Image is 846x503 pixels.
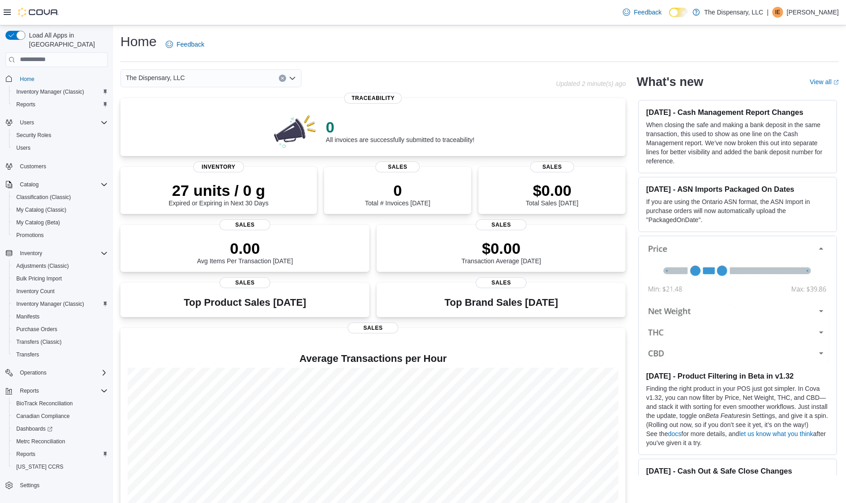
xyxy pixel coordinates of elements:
button: Reports [9,98,111,111]
img: 0 [272,113,319,149]
button: Classification (Classic) [9,191,111,204]
span: Metrc Reconciliation [13,436,108,447]
a: Feedback [162,35,208,53]
button: Operations [16,367,50,378]
span: Inventory [16,248,108,259]
h3: [DATE] - ASN Imports Packaged On Dates [646,185,829,194]
a: Adjustments (Classic) [13,261,72,271]
button: Security Roles [9,129,111,142]
span: Users [16,117,108,128]
span: Classification (Classic) [13,192,108,203]
a: Metrc Reconciliation [13,436,69,447]
span: Users [13,142,108,153]
button: Clear input [279,75,286,82]
button: Customers [2,160,111,173]
span: Users [20,119,34,126]
a: Security Roles [13,130,55,141]
span: BioTrack Reconciliation [16,400,73,407]
p: 0 [326,118,474,136]
span: Operations [16,367,108,378]
span: Reports [16,451,35,458]
a: Users [13,142,34,153]
span: Inventory Manager (Classic) [13,299,108,309]
span: Sales [220,219,270,230]
p: [PERSON_NAME] [787,7,839,18]
span: My Catalog (Beta) [13,217,108,228]
span: Reports [20,387,39,394]
a: Manifests [13,311,43,322]
p: 0.00 [197,239,293,257]
div: All invoices are successfully submitted to traceability! [326,118,474,143]
div: Transaction Average [DATE] [462,239,541,265]
span: Users [16,144,30,152]
div: Total # Invoices [DATE] [365,181,430,207]
span: Inventory Manager (Classic) [13,86,108,97]
input: Dark Mode [669,8,688,17]
h2: What's new [636,75,703,89]
button: Transfers (Classic) [9,336,111,348]
a: Settings [16,480,43,491]
button: Inventory Count [9,285,111,298]
button: Canadian Compliance [9,410,111,422]
p: $0.00 [462,239,541,257]
button: Catalog [2,178,111,191]
span: My Catalog (Beta) [16,219,60,226]
button: Catalog [16,179,42,190]
span: Home [20,76,34,83]
span: Catalog [16,179,108,190]
span: Transfers (Classic) [13,337,108,347]
a: My Catalog (Classic) [13,204,70,215]
span: Transfers [13,349,108,360]
span: Purchase Orders [16,326,57,333]
a: Promotions [13,230,48,241]
button: Users [16,117,38,128]
span: Sales [476,219,526,230]
a: BioTrack Reconciliation [13,398,76,409]
button: [US_STATE] CCRS [9,460,111,473]
p: | [767,7,769,18]
span: My Catalog (Classic) [13,204,108,215]
span: IE [775,7,780,18]
p: $0.00 [526,181,578,199]
button: Settings [2,479,111,492]
span: Dashboards [13,423,108,434]
span: Sales [348,323,398,333]
span: Settings [20,482,39,489]
span: Customers [20,163,46,170]
span: Inventory [193,161,244,172]
span: Metrc Reconciliation [16,438,65,445]
span: Customers [16,161,108,172]
button: Bulk Pricing Import [9,272,111,285]
span: Adjustments (Classic) [16,262,69,270]
span: Transfers (Classic) [16,338,62,346]
button: Inventory [2,247,111,260]
span: [US_STATE] CCRS [16,463,63,470]
span: Operations [20,369,47,376]
a: Canadian Compliance [13,411,73,422]
p: See the for more details, and after you’ve given it a try. [646,429,829,447]
button: Open list of options [289,75,296,82]
button: Operations [2,366,111,379]
button: Inventory Manager (Classic) [9,85,111,98]
button: Home [2,72,111,85]
span: Inventory Count [13,286,108,297]
button: BioTrack Reconciliation [9,397,111,410]
button: Users [2,116,111,129]
a: Inventory Manager (Classic) [13,86,88,97]
button: Users [9,142,111,154]
span: Washington CCRS [13,461,108,472]
span: Adjustments (Classic) [13,261,108,271]
a: Transfers [13,349,43,360]
a: docs [668,430,682,437]
a: Customers [16,161,50,172]
button: Purchase Orders [9,323,111,336]
span: Canadian Compliance [13,411,108,422]
span: Promotions [16,232,44,239]
a: Inventory Manager (Classic) [13,299,88,309]
span: Transfers [16,351,39,358]
a: Reports [13,449,39,460]
h3: [DATE] - Product Filtering in Beta in v1.32 [646,371,829,380]
button: Reports [9,448,111,460]
div: Expired or Expiring in Next 30 Days [168,181,268,207]
button: Inventory [16,248,46,259]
